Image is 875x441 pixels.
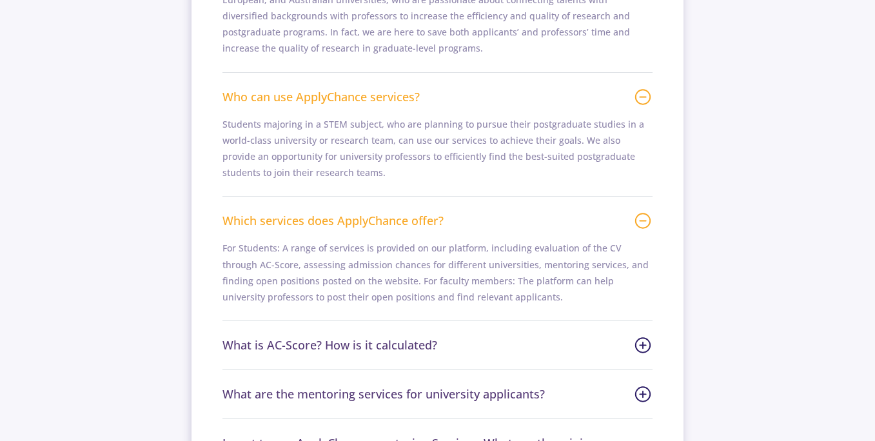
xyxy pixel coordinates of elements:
span: What is AC-Score? How is it calculated? [222,337,653,354]
span: What are the mentoring services for university applicants? [222,386,653,403]
span: Who can use ApplyChance services? [222,88,653,106]
p: Students majoring in a STEM subject, who are planning to pursue their postgraduate studies in a w... [222,116,653,181]
span: Which services does ApplyChance offer? [222,212,653,230]
p: For Students: A range of services is provided on our platform, including evaluation of the CV thr... [222,240,653,305]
